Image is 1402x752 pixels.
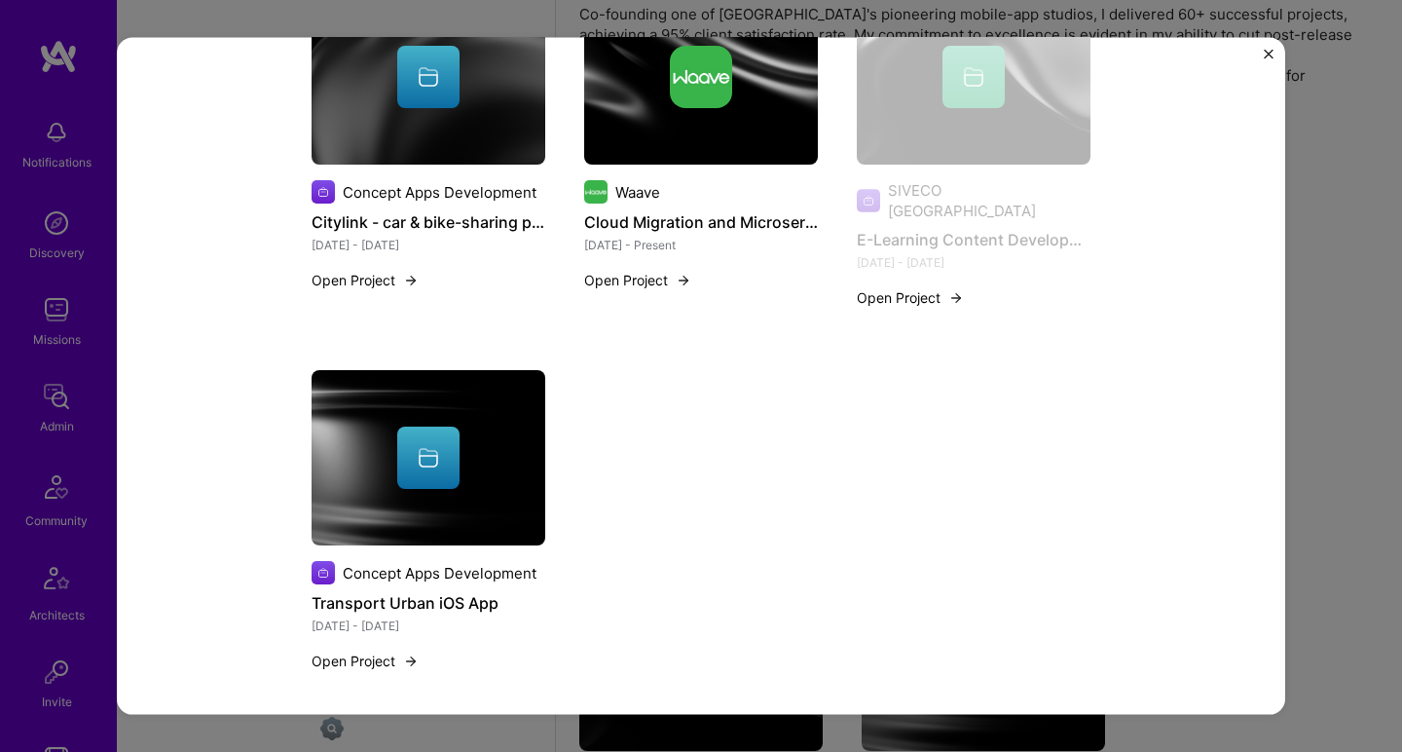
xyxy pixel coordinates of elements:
div: [DATE] - [DATE] [312,616,545,636]
img: arrow-right [403,654,419,669]
div: [DATE] - [DATE] [312,235,545,255]
button: Open Project [312,270,419,290]
button: Open Project [312,651,419,671]
img: Company logo [670,46,732,108]
div: Waave [615,182,660,203]
img: arrow-right [676,273,691,288]
img: Company logo [584,180,608,204]
img: cover [312,370,545,545]
h4: Cloud Migration and Microservices Transformation [584,209,818,235]
button: Open Project [857,287,964,308]
div: [DATE] - Present [584,235,818,255]
h4: Citylink - car & bike-sharing platform [312,209,545,235]
img: arrow-right [403,273,419,288]
img: arrow-right [948,290,964,306]
img: Company logo [312,561,335,584]
h4: Transport Urban iOS App [312,590,545,616]
button: Open Project [584,270,691,290]
img: Company logo [312,180,335,204]
div: Concept Apps Development [343,563,536,583]
div: Concept Apps Development [343,182,536,203]
button: Close [1264,50,1273,70]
